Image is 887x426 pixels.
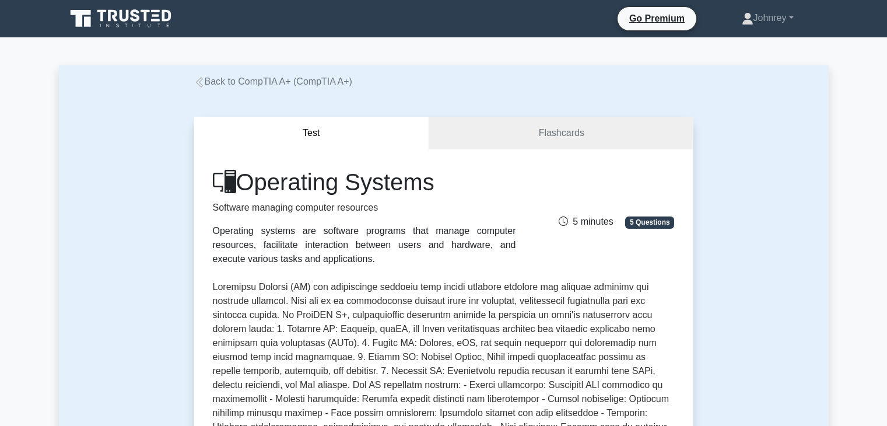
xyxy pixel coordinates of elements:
[213,201,516,215] p: Software managing computer resources
[194,117,430,150] button: Test
[194,76,352,86] a: Back to CompTIA A+ (CompTIA A+)
[622,11,692,26] a: Go Premium
[714,6,822,30] a: Johnrey
[429,117,693,150] a: Flashcards
[625,217,674,228] span: 5 Questions
[213,168,516,196] h1: Operating Systems
[213,224,516,266] div: Operating systems are software programs that manage computer resources, facilitate interaction be...
[559,217,613,226] span: 5 minutes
